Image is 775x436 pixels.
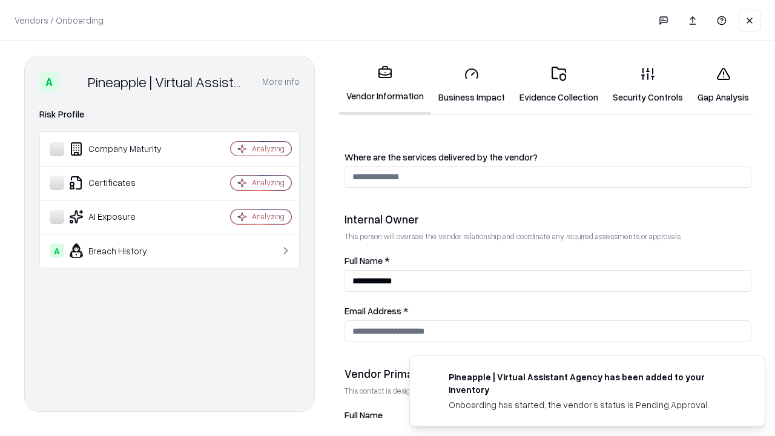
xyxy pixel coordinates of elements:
[690,57,756,113] a: Gap Analysis
[449,398,736,411] div: Onboarding has started, the vendor's status is Pending Approval.
[339,56,431,114] a: Vendor Information
[50,210,194,224] div: AI Exposure
[50,243,64,258] div: A
[512,57,605,113] a: Evidence Collection
[449,371,736,396] div: Pineapple | Virtual Assistant Agency has been added to your inventory
[345,411,751,420] label: Full Name
[345,212,751,226] div: Internal Owner
[64,72,83,91] img: Pineapple | Virtual Assistant Agency
[605,57,690,113] a: Security Controls
[345,256,751,265] label: Full Name *
[88,72,248,91] div: Pineapple | Virtual Assistant Agency
[345,366,751,381] div: Vendor Primary Contact
[345,306,751,315] label: Email Address *
[252,144,285,154] div: Analyzing
[345,386,751,396] p: This contact is designated to receive the assessment request from Shift
[345,153,751,162] label: Where are the services delivered by the vendor?
[252,211,285,222] div: Analyzing
[50,176,194,190] div: Certificates
[424,371,439,385] img: trypineapple.com
[345,231,751,242] p: This person will oversee the vendor relationship and coordinate any required assessments or appro...
[50,243,194,258] div: Breach History
[39,72,59,91] div: A
[39,107,300,122] div: Risk Profile
[431,57,512,113] a: Business Impact
[262,71,300,93] button: More info
[50,142,194,156] div: Company Maturity
[15,14,104,27] p: Vendors / Onboarding
[252,177,285,188] div: Analyzing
